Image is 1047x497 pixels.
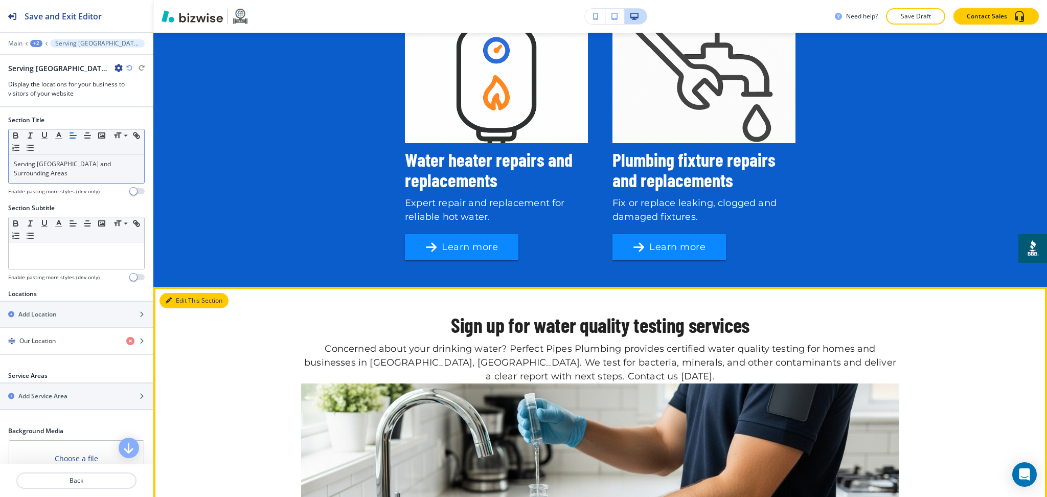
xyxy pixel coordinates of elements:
p: Save Draft [899,12,932,21]
h2: Sign up for water quality testing services [301,313,899,336]
h2: Locations [8,289,37,299]
h2: Add Service Area [18,392,67,401]
img: Drag [8,337,15,345]
p: Back [17,476,135,485]
h3: Plumbing fixture repairs and replacements [612,149,795,190]
h3: Water heater repairs and replacements [405,149,588,190]
button: Back [16,472,136,489]
h2: Section Title [8,116,44,125]
button: +2 [30,40,42,47]
button: Choose a file [55,453,98,464]
img: Water heater repairs and replacements [405,15,588,143]
h4: Enable pasting more styles (dev only) [8,188,100,195]
h2: Add Location [18,310,57,319]
p: Concerned about your drinking water? Perfect Pipes Plumbing provides certified water quality test... [301,336,899,383]
h2: Save and Exit Editor [25,10,102,22]
h4: Our Location [19,336,56,346]
h2: Background Media [8,426,145,436]
p: Serving [GEOGRAPHIC_DATA] and Surrounding Areas [14,160,139,178]
h3: Display the locations for your business to visitors of your website [8,80,145,98]
img: Your Logo [232,8,248,25]
p: Serving [GEOGRAPHIC_DATA] and Surrounding Areas [55,40,140,47]
div: Open Intercom Messenger [1012,462,1037,487]
button: Edit This Section [160,293,229,308]
h4: Enable pasting more styles (dev only) [8,274,100,281]
h2: Serving [GEOGRAPHIC_DATA] and Surrounding Areas [8,63,110,74]
button: Main [8,40,22,47]
img: Bizwise Logo [162,10,223,22]
button: Learn more [612,234,726,261]
img: Plumbing fixture repairs and replacements [612,15,795,143]
h2: Section Subtitle [8,204,55,213]
p: Expert repair and replacement for reliable hot water. [405,196,588,224]
h3: Need help? [846,12,878,21]
h2: Service Areas [8,371,48,380]
button: Save Draft [886,8,945,25]
button: Contact Sales [953,8,1039,25]
p: Fix or replace leaking, clogged and damaged fixtures. [612,196,795,224]
button: Serving [GEOGRAPHIC_DATA] and Surrounding Areas [50,39,145,48]
button: Learn more [405,234,518,261]
p: Contact Sales [967,12,1007,21]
